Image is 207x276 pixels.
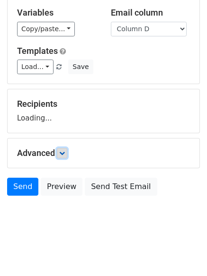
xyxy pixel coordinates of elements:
[17,46,58,56] a: Templates
[85,178,157,196] a: Send Test Email
[68,60,93,74] button: Save
[17,99,190,109] h5: Recipients
[160,231,207,276] iframe: Chat Widget
[17,8,97,18] h5: Variables
[7,178,38,196] a: Send
[111,8,190,18] h5: Email column
[17,99,190,123] div: Loading...
[17,148,190,158] h5: Advanced
[41,178,82,196] a: Preview
[17,60,54,74] a: Load...
[17,22,75,36] a: Copy/paste...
